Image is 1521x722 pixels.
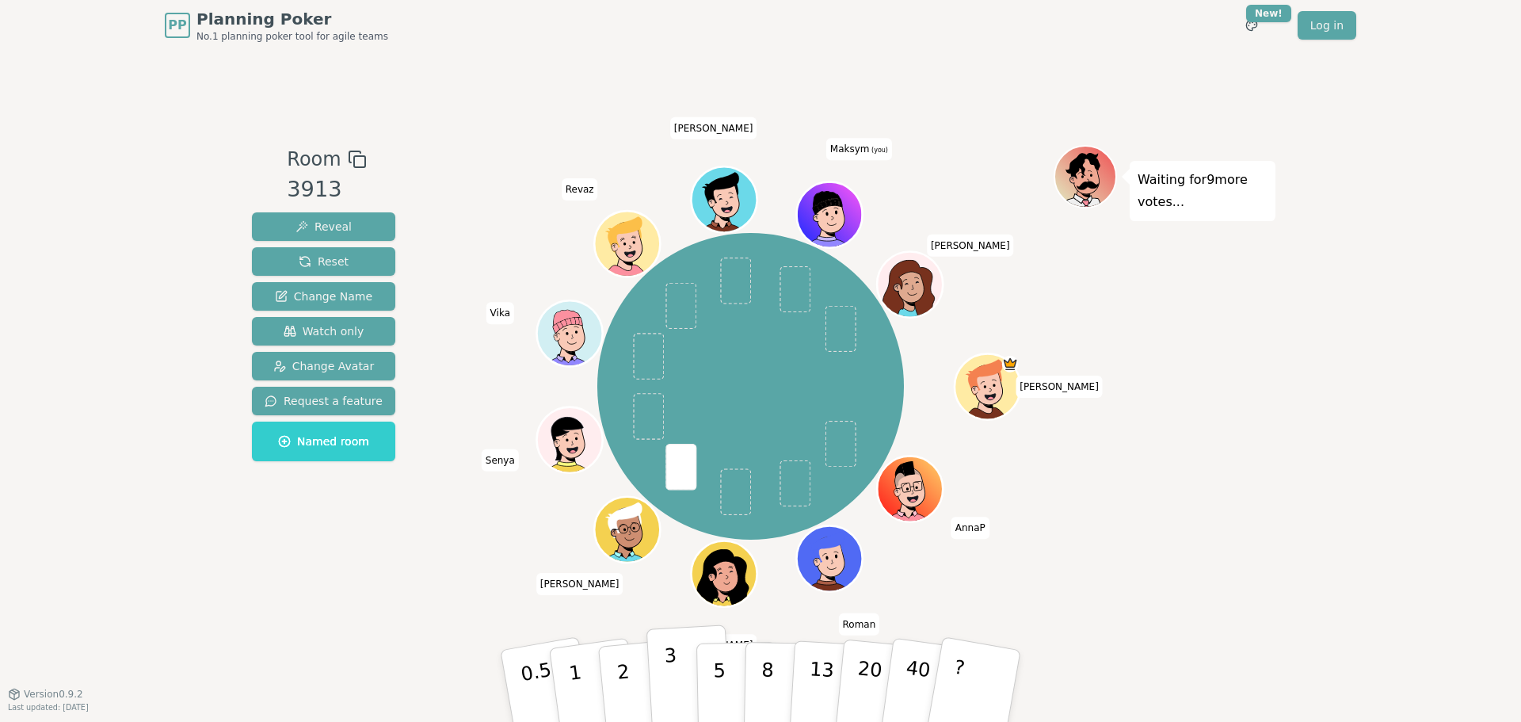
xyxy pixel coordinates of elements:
[1246,5,1291,22] div: New!
[196,8,388,30] span: Planning Poker
[275,288,372,304] span: Change Name
[284,323,364,339] span: Watch only
[8,703,89,712] span: Last updated: [DATE]
[951,517,989,539] span: Click to change your name
[252,317,395,346] button: Watch only
[799,184,860,246] button: Click to change your avatar
[299,254,349,269] span: Reset
[927,234,1014,256] span: Click to change your name
[265,393,383,409] span: Request a feature
[1016,376,1103,398] span: Click to change your name
[869,147,888,154] span: (you)
[273,358,375,374] span: Change Avatar
[252,352,395,380] button: Change Avatar
[168,16,186,35] span: PP
[252,282,395,311] button: Change Name
[486,302,514,324] span: Click to change your name
[1001,356,1018,372] span: Ira is the host
[838,613,879,635] span: Click to change your name
[287,174,366,206] div: 3913
[1298,11,1356,40] a: Log in
[1138,169,1267,213] p: Waiting for 9 more votes...
[1237,11,1266,40] button: New!
[670,117,757,139] span: Click to change your name
[295,219,352,235] span: Reveal
[252,387,395,415] button: Request a feature
[562,178,598,200] span: Click to change your name
[482,449,519,471] span: Click to change your name
[252,422,395,461] button: Named room
[252,247,395,276] button: Reset
[536,573,623,595] span: Click to change your name
[24,688,83,701] span: Version 0.9.2
[252,212,395,241] button: Reveal
[196,30,388,43] span: No.1 planning poker tool for agile teams
[278,434,369,449] span: Named room
[287,145,341,174] span: Room
[826,138,892,160] span: Click to change your name
[8,688,83,701] button: Version0.9.2
[165,8,388,43] a: PPPlanning PokerNo.1 planning poker tool for agile teams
